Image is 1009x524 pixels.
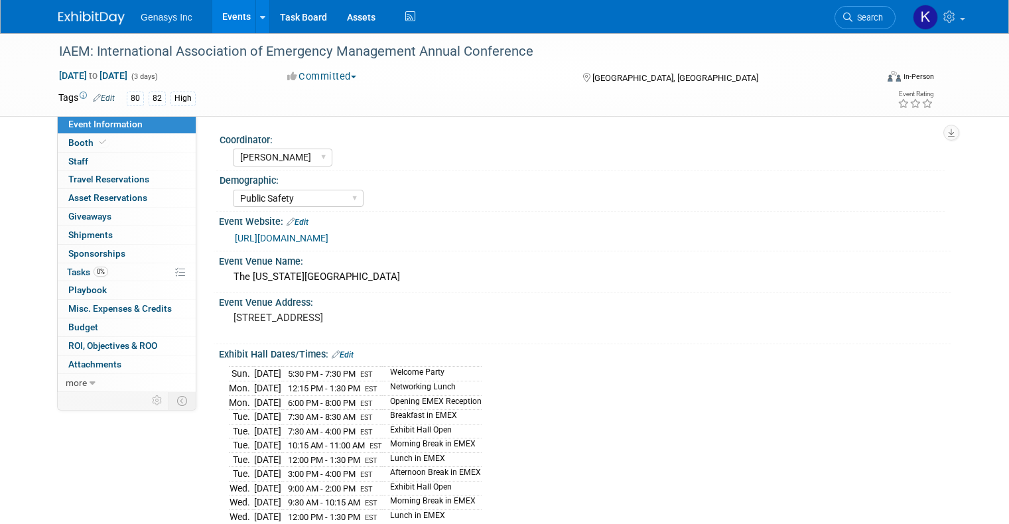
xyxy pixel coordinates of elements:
[169,392,196,409] td: Toggle Event Tabs
[58,134,196,152] a: Booth
[288,440,365,450] span: 10:15 AM - 11:00 AM
[93,94,115,103] a: Edit
[288,455,360,465] span: 12:00 PM - 1:30 PM
[254,452,281,467] td: [DATE]
[365,456,377,465] span: EST
[58,281,196,299] a: Playbook
[382,495,482,510] td: Morning Break in EMEX
[254,510,281,524] td: [DATE]
[332,350,354,360] a: Edit
[888,71,901,82] img: Format-Inperson.png
[254,367,281,381] td: [DATE]
[288,426,356,436] span: 7:30 AM - 4:00 PM
[229,481,254,495] td: Wed.
[68,303,172,314] span: Misc. Expenses & Credits
[58,170,196,188] a: Travel Reservations
[234,312,509,324] pre: [STREET_ADDRESS]
[254,481,281,495] td: [DATE]
[87,70,100,81] span: to
[229,495,254,510] td: Wed.
[58,263,196,281] a: Tasks0%
[592,73,758,83] span: [GEOGRAPHIC_DATA], [GEOGRAPHIC_DATA]
[130,72,158,81] span: (3 days)
[254,424,281,438] td: [DATE]
[288,369,356,379] span: 5:30 PM - 7:30 PM
[913,5,938,30] img: Kate Lawson
[370,442,382,450] span: EST
[229,452,254,467] td: Tue.
[382,410,482,425] td: Breakfast in EMEX
[365,499,377,507] span: EST
[68,322,98,332] span: Budget
[288,469,356,479] span: 3:00 PM - 4:00 PM
[382,438,482,453] td: Morning Break in EMEX
[100,139,106,146] i: Booth reservation complete
[288,512,360,522] span: 12:00 PM - 1:30 PM
[68,137,109,148] span: Booth
[382,424,482,438] td: Exhibit Hall Open
[68,156,88,166] span: Staff
[898,91,933,98] div: Event Rating
[852,13,883,23] span: Search
[254,495,281,510] td: [DATE]
[365,385,377,393] span: EST
[805,69,934,89] div: Event Format
[54,40,860,64] div: IAEM: International Association of Emergency Management Annual Conference
[68,174,149,184] span: Travel Reservations
[254,395,281,410] td: [DATE]
[229,395,254,410] td: Mon.
[58,91,115,106] td: Tags
[141,12,192,23] span: Genasys Inc
[288,383,360,393] span: 12:15 PM - 1:30 PM
[283,70,362,84] button: Committed
[58,300,196,318] a: Misc. Expenses & Credits
[149,92,166,105] div: 82
[229,467,254,482] td: Tue.
[219,293,951,309] div: Event Venue Address:
[288,398,356,408] span: 6:00 PM - 8:00 PM
[68,359,121,369] span: Attachments
[382,367,482,381] td: Welcome Party
[229,267,941,287] div: The [US_STATE][GEOGRAPHIC_DATA]
[58,318,196,336] a: Budget
[360,413,373,422] span: EST
[68,211,111,222] span: Giveaways
[382,481,482,495] td: Exhibit Hall Open
[382,452,482,467] td: Lunch in EMEX
[288,497,360,507] span: 9:30 AM - 10:15 AM
[360,485,373,493] span: EST
[365,513,377,522] span: EST
[220,170,945,187] div: Demographic:
[66,377,87,388] span: more
[58,356,196,373] a: Attachments
[382,467,482,482] td: Afternoon Break in EMEX
[219,212,951,229] div: Event Website:
[229,510,254,524] td: Wed.
[382,510,482,524] td: Lunch in EMEX
[58,245,196,263] a: Sponsorships
[360,470,373,479] span: EST
[254,410,281,425] td: [DATE]
[360,370,373,379] span: EST
[288,412,356,422] span: 7:30 AM - 8:30 AM
[146,392,169,409] td: Personalize Event Tab Strip
[235,233,328,243] a: [URL][DOMAIN_NAME]
[382,381,482,395] td: Networking Lunch
[58,208,196,226] a: Giveaways
[835,6,896,29] a: Search
[68,119,143,129] span: Event Information
[288,484,356,493] span: 9:00 AM - 2:00 PM
[254,438,281,453] td: [DATE]
[58,374,196,392] a: more
[58,337,196,355] a: ROI, Objectives & ROO
[170,92,196,105] div: High
[68,248,125,259] span: Sponsorships
[68,285,107,295] span: Playbook
[68,340,157,351] span: ROI, Objectives & ROO
[360,399,373,408] span: EST
[58,189,196,207] a: Asset Reservations
[94,267,108,277] span: 0%
[382,395,482,410] td: Opening EMEX Reception
[220,130,945,147] div: Coordinator:
[229,438,254,453] td: Tue.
